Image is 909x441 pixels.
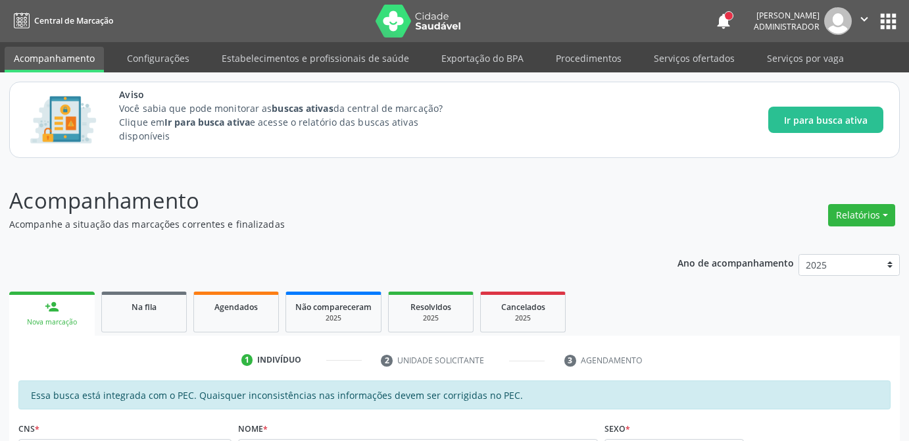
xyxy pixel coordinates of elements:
span: Na fila [132,301,157,313]
div: Nova marcação [18,317,86,327]
label: Sexo [604,419,630,439]
span: Aviso [119,88,467,101]
p: Você sabia que pode monitorar as da central de marcação? Clique em e acesse o relatório das busca... [119,101,467,143]
a: Procedimentos [547,47,631,70]
span: Ir para busca ativa [784,113,868,127]
a: Exportação do BPA [432,47,533,70]
div: 2025 [490,313,556,323]
a: Serviços por vaga [758,47,853,70]
div: 2025 [295,313,372,323]
span: Resolvidos [410,301,451,313]
button: Ir para busca ativa [768,107,883,133]
button:  [852,7,877,35]
button: notifications [714,12,733,30]
span: Central de Marcação [34,15,113,26]
a: Serviços ofertados [645,47,744,70]
img: Imagem de CalloutCard [26,90,101,149]
a: Configurações [118,47,199,70]
label: Nome [238,419,268,439]
span: Agendados [214,301,258,313]
a: Central de Marcação [9,10,113,32]
p: Acompanhamento [9,184,633,217]
span: Não compareceram [295,301,372,313]
span: Cancelados [501,301,545,313]
button: apps [877,10,900,33]
p: Acompanhe a situação das marcações correntes e finalizadas [9,217,633,231]
div: Essa busca está integrada com o PEC. Quaisquer inconsistências nas informações devem ser corrigid... [18,380,891,409]
div: 2025 [398,313,464,323]
img: img [824,7,852,35]
div: 1 [241,354,253,366]
a: Estabelecimentos e profissionais de saúde [212,47,418,70]
div: Indivíduo [257,354,301,366]
i:  [857,12,872,26]
p: Ano de acompanhamento [677,254,794,271]
span: Administrador [754,21,820,32]
button: Relatórios [828,204,895,226]
strong: Ir para busca ativa [164,116,250,128]
div: [PERSON_NAME] [754,10,820,21]
a: Acompanhamento [5,47,104,72]
div: person_add [45,299,59,314]
strong: buscas ativas [272,102,333,115]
